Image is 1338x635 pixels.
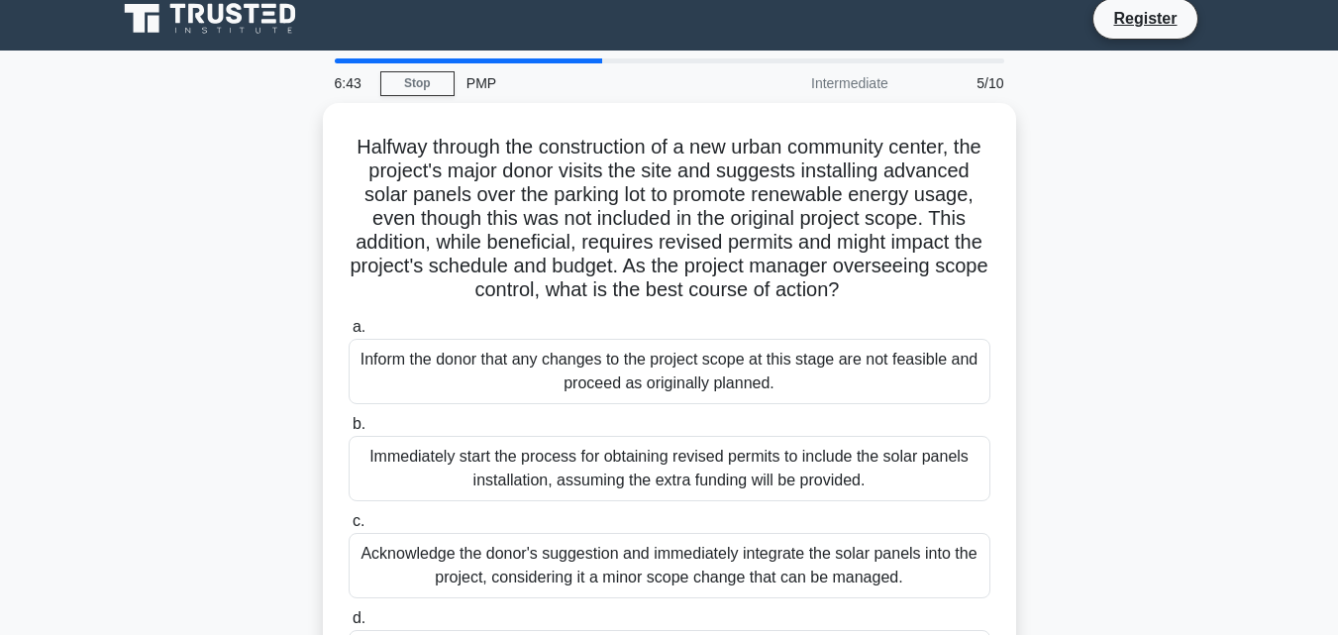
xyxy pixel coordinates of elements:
span: b. [353,415,365,432]
h5: Halfway through the construction of a new urban community center, the project's major donor visit... [347,135,992,303]
a: Stop [380,71,455,96]
a: Register [1101,6,1188,31]
div: 6:43 [323,63,380,103]
div: PMP [455,63,727,103]
div: Intermediate [727,63,900,103]
div: 5/10 [900,63,1016,103]
span: c. [353,512,364,529]
span: d. [353,609,365,626]
div: Immediately start the process for obtaining revised permits to include the solar panels installat... [349,436,990,501]
div: Acknowledge the donor's suggestion and immediately integrate the solar panels into the project, c... [349,533,990,598]
span: a. [353,318,365,335]
div: Inform the donor that any changes to the project scope at this stage are not feasible and proceed... [349,339,990,404]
